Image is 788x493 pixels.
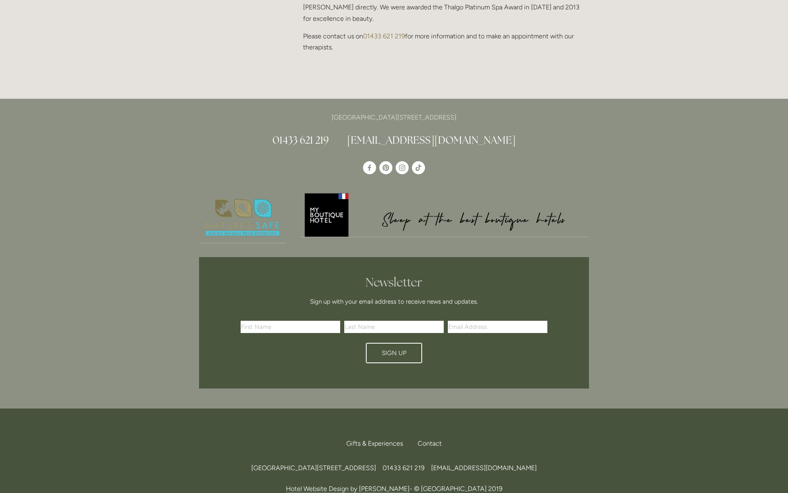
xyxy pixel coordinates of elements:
span: 01433 621 219 [383,464,425,472]
h2: Newsletter [243,275,545,290]
a: Pinterest [379,161,392,174]
a: 01433 621 219 [272,133,329,147]
a: [EMAIL_ADDRESS][DOMAIN_NAME] [347,133,516,147]
a: Nature's Safe - Logo [199,192,286,244]
p: [GEOGRAPHIC_DATA][STREET_ADDRESS] [199,112,589,123]
input: Last Name [344,321,444,333]
a: Gifts & Experiences [346,435,409,453]
a: TikTok [412,161,425,174]
img: Nature's Safe - Logo [199,192,286,243]
a: 01433 621 219 [363,32,405,40]
img: My Boutique Hotel - Logo [300,192,589,237]
button: Sign Up [366,343,422,363]
span: [GEOGRAPHIC_DATA][STREET_ADDRESS] [251,464,376,472]
input: First Name [241,321,340,333]
a: Losehill House Hotel & Spa [363,161,376,174]
div: Contact [411,435,442,453]
span: Sign Up [382,349,407,357]
input: Email Address [448,321,547,333]
p: Sign up with your email address to receive news and updates. [243,297,545,306]
a: [EMAIL_ADDRESS][DOMAIN_NAME] [431,464,537,472]
a: Instagram [396,161,409,174]
p: Please contact us on for more information and to make an appointment with our therapists. [303,31,589,53]
a: Hotel Website Design by [PERSON_NAME] [286,485,409,493]
span: Gifts & Experiences [346,440,403,447]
